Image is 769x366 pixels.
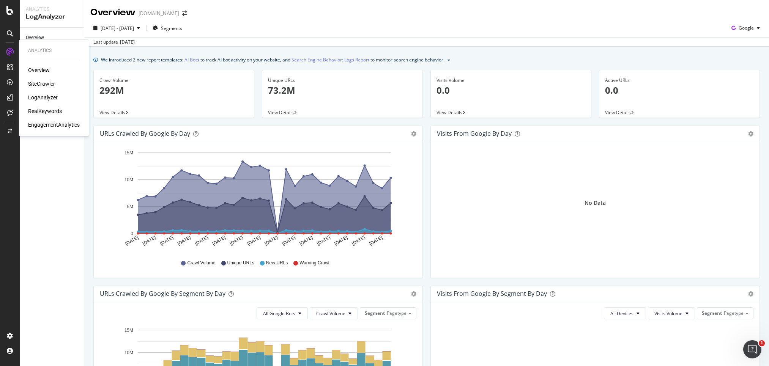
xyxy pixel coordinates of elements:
[268,84,417,97] p: 73.2M
[299,260,329,266] span: Warning Crawl
[161,25,182,31] span: Segments
[101,56,444,64] div: We introduced 2 new report templates: to track AI bot activity on your website, and to monitor se...
[368,235,383,247] text: [DATE]
[131,231,133,236] text: 0
[90,22,143,34] button: [DATE] - [DATE]
[159,235,174,247] text: [DATE]
[26,6,78,13] div: Analytics
[93,39,135,46] div: Last update
[100,130,190,137] div: URLs Crawled by Google by day
[739,25,754,31] span: Google
[257,307,308,319] button: All Google Bots
[263,310,295,317] span: All Google Bots
[176,235,192,247] text: [DATE]
[28,80,55,88] a: SiteCrawler
[100,147,416,253] svg: A chart.
[184,56,199,64] a: AI Bots
[437,109,462,116] span: View Details
[604,307,646,319] button: All Devices
[101,25,134,31] span: [DATE] - [DATE]
[26,34,44,42] div: Overview
[187,260,215,266] span: Crawl Volume
[124,328,133,333] text: 15M
[142,235,157,247] text: [DATE]
[446,54,452,65] button: close banner
[605,77,754,84] div: Active URLs
[585,199,606,207] div: No Data
[26,13,78,21] div: LogAnalyzer
[100,290,225,297] div: URLs Crawled by Google By Segment By Day
[437,130,512,137] div: Visits from Google by day
[28,107,62,115] a: RealKeywords
[299,235,314,247] text: [DATE]
[124,177,133,182] text: 10M
[316,235,331,247] text: [DATE]
[99,109,125,116] span: View Details
[150,22,185,34] button: Segments
[437,290,547,297] div: Visits from Google By Segment By Day
[281,235,296,247] text: [DATE]
[90,6,136,19] div: Overview
[728,22,763,34] button: Google
[702,310,722,316] span: Segment
[246,235,262,247] text: [DATE]
[194,235,209,247] text: [DATE]
[724,310,744,316] span: Pagetype
[139,9,179,17] div: [DOMAIN_NAME]
[28,47,80,54] div: Analytics
[266,260,288,266] span: New URLs
[28,94,58,101] a: LogAnalyzer
[605,84,754,97] p: 0.0
[182,11,187,16] div: arrow-right-arrow-left
[748,291,753,297] div: gear
[437,77,585,84] div: Visits Volume
[99,84,248,97] p: 292M
[748,131,753,137] div: gear
[264,235,279,247] text: [DATE]
[93,56,760,64] div: info banner
[229,235,244,247] text: [DATE]
[292,56,369,64] a: Search Engine Behavior: Logs Report
[124,235,139,247] text: [DATE]
[124,350,133,355] text: 10M
[610,310,633,317] span: All Devices
[365,310,385,316] span: Segment
[127,204,133,209] text: 5M
[654,310,682,317] span: Visits Volume
[310,307,358,319] button: Crawl Volume
[743,340,761,358] iframe: Intercom live chat
[211,235,227,247] text: [DATE]
[124,150,133,156] text: 15M
[99,77,248,84] div: Crawl Volume
[605,109,631,116] span: View Details
[268,77,417,84] div: Unique URLs
[227,260,254,266] span: Unique URLs
[120,39,135,46] div: [DATE]
[437,84,585,97] p: 0.0
[28,121,80,129] a: EngagementAnalytics
[411,291,416,297] div: gear
[316,310,345,317] span: Crawl Volume
[411,131,416,137] div: gear
[351,235,366,247] text: [DATE]
[648,307,695,319] button: Visits Volume
[26,34,79,42] a: Overview
[268,109,294,116] span: View Details
[334,235,349,247] text: [DATE]
[387,310,407,316] span: Pagetype
[759,340,765,346] span: 1
[28,66,50,74] a: Overview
